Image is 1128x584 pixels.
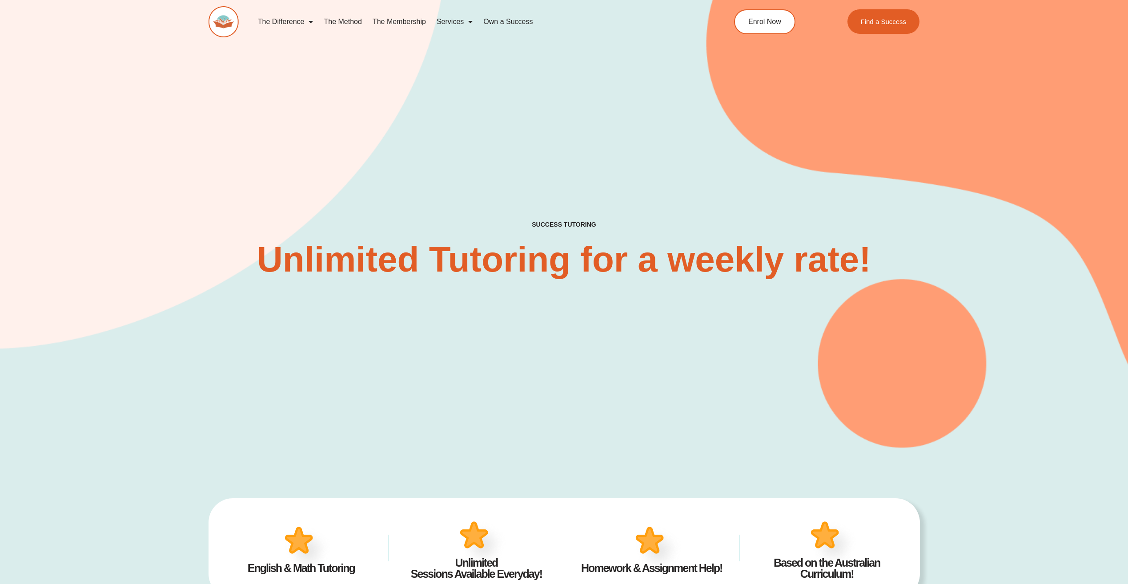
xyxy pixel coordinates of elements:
[253,12,319,32] a: The Difference
[753,557,901,580] h4: Based on the Australian Curriculum!
[748,18,781,25] span: Enrol Now
[318,12,367,32] a: The Method
[431,12,478,32] a: Services
[578,563,726,574] h4: Homework & Assignment Help!
[459,221,670,228] h4: SUCCESS TUTORING​
[734,9,795,34] a: Enrol Now
[227,563,376,574] h4: English & Math Tutoring
[478,12,538,32] a: Own a Success
[402,557,551,580] h4: Unlimited Sessions Available Everyday!
[253,12,694,32] nav: Menu
[367,12,431,32] a: The Membership
[861,18,907,25] span: Find a Success
[847,9,920,34] a: Find a Success
[255,242,874,277] h2: Unlimited Tutoring for a weekly rate!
